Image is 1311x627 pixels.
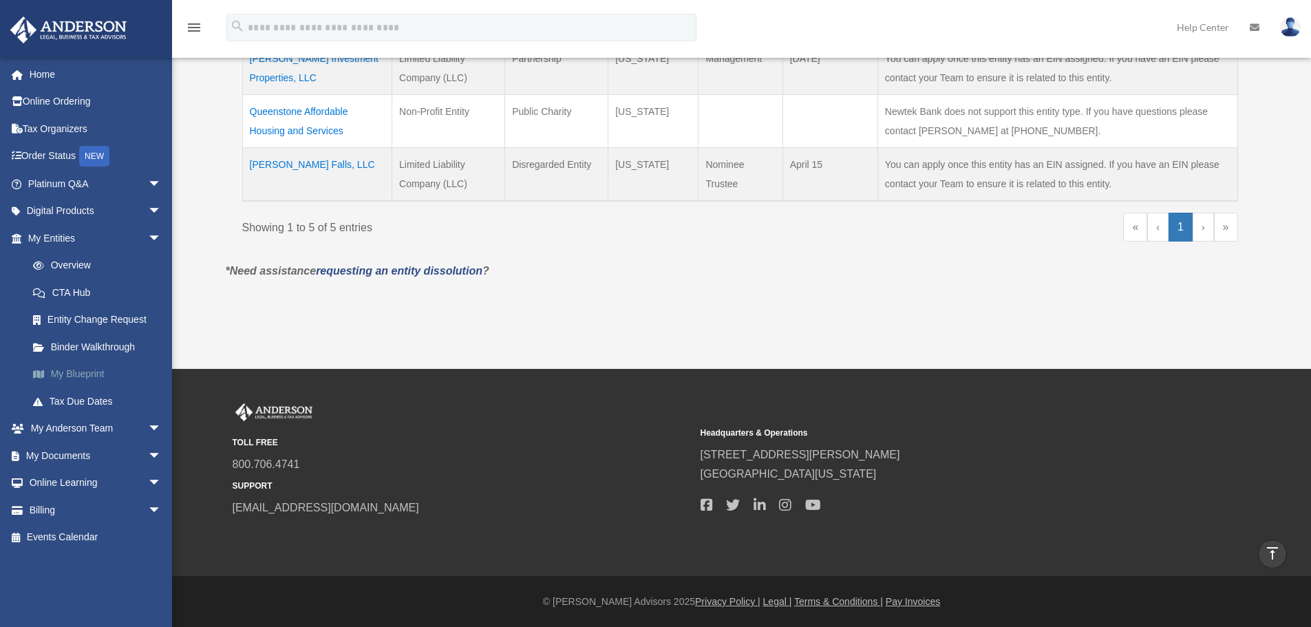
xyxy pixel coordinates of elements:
img: User Pic [1280,17,1301,37]
a: Pay Invoices [886,596,940,607]
a: My Documentsarrow_drop_down [10,442,182,469]
div: NEW [79,146,109,167]
a: My Blueprint [19,361,182,388]
img: Anderson Advisors Platinum Portal [6,17,131,43]
a: Billingarrow_drop_down [10,496,182,524]
span: arrow_drop_down [148,198,175,226]
a: Tax Organizers [10,115,182,142]
td: Management [699,42,782,95]
em: *Need assistance ? [226,265,489,277]
span: arrow_drop_down [148,496,175,524]
td: Partnership [505,42,608,95]
td: Public Charity [505,95,608,148]
a: My Entitiesarrow_drop_down [10,224,182,252]
a: Overview [19,252,175,279]
small: Headquarters & Operations [701,426,1159,440]
td: Nominee Trustee [699,148,782,202]
span: arrow_drop_down [148,442,175,470]
a: Terms & Conditions | [794,596,883,607]
a: Events Calendar [10,524,182,551]
a: Online Ordering [10,88,182,116]
td: [PERSON_NAME] Investment Properties, LLC [242,42,392,95]
a: Online Learningarrow_drop_down [10,469,182,497]
small: SUPPORT [233,479,691,493]
a: [EMAIL_ADDRESS][DOMAIN_NAME] [233,502,419,513]
td: Queenstone Affordable Housing and Services [242,95,392,148]
a: menu [186,24,202,36]
a: Last [1214,213,1238,242]
a: Binder Walkthrough [19,333,182,361]
span: arrow_drop_down [148,170,175,198]
td: [PERSON_NAME] Falls, LLC [242,148,392,202]
a: My Anderson Teamarrow_drop_down [10,415,182,443]
span: arrow_drop_down [148,469,175,498]
a: Entity Change Request [19,306,182,334]
i: menu [186,19,202,36]
td: April 15 [782,148,877,202]
a: Tax Due Dates [19,387,182,415]
span: arrow_drop_down [148,224,175,253]
a: [GEOGRAPHIC_DATA][US_STATE] [701,468,877,480]
a: First [1123,213,1147,242]
td: Disregarded Entity [505,148,608,202]
img: Anderson Advisors Platinum Portal [233,403,315,421]
a: vertical_align_top [1258,540,1287,568]
td: [US_STATE] [608,95,699,148]
td: Newtek Bank does not support this entity type. If you have questions please contact [PERSON_NAME]... [877,95,1237,148]
a: Order StatusNEW [10,142,182,171]
td: Limited Liability Company (LLC) [392,42,505,95]
a: 1 [1169,213,1193,242]
a: requesting an entity dissolution [316,265,482,277]
a: Platinum Q&Aarrow_drop_down [10,170,182,198]
small: TOLL FREE [233,436,691,450]
a: Privacy Policy | [695,596,760,607]
i: search [230,19,245,34]
a: Previous [1147,213,1169,242]
a: Digital Productsarrow_drop_down [10,198,182,225]
td: You can apply once this entity has an EIN assigned. If you have an EIN please contact your Team t... [877,42,1237,95]
td: Limited Liability Company (LLC) [392,148,505,202]
a: Legal | [763,596,792,607]
div: © [PERSON_NAME] Advisors 2025 [172,593,1311,610]
i: vertical_align_top [1264,545,1281,562]
a: 800.706.4741 [233,458,300,470]
td: [US_STATE] [608,42,699,95]
a: [STREET_ADDRESS][PERSON_NAME] [701,449,900,460]
td: You can apply once this entity has an EIN assigned. If you have an EIN please contact your Team t... [877,148,1237,202]
td: [US_STATE] [608,148,699,202]
span: arrow_drop_down [148,415,175,443]
td: [DATE] [782,42,877,95]
a: Home [10,61,182,88]
a: Next [1193,213,1214,242]
a: CTA Hub [19,279,182,306]
div: Showing 1 to 5 of 5 entries [242,213,730,237]
td: Non-Profit Entity [392,95,505,148]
